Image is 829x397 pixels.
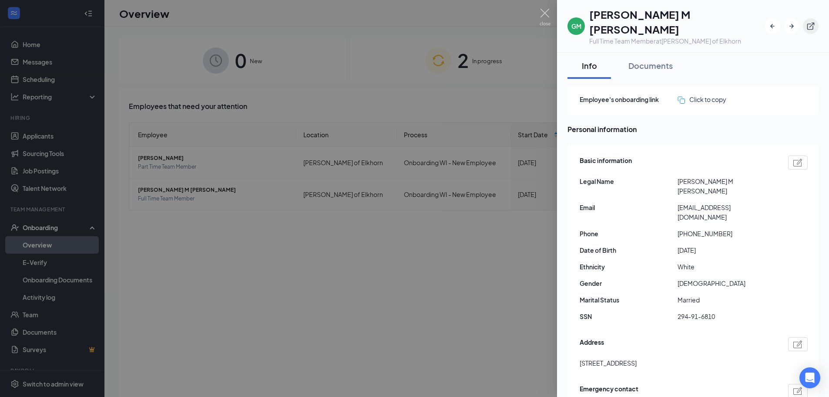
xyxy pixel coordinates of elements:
[580,262,678,271] span: Ethnicity
[580,95,678,104] span: Employee's onboarding link
[765,18,780,34] button: ArrowLeftNew
[576,60,602,71] div: Info
[768,22,777,31] svg: ArrowLeftNew
[628,60,673,71] div: Documents
[678,262,775,271] span: White
[589,37,765,45] div: Full Time Team Member at [PERSON_NAME] of Elkhorn
[580,203,678,212] span: Email
[580,312,678,321] span: SSN
[678,295,775,305] span: Married
[787,22,796,31] svg: ArrowRight
[678,245,775,255] span: [DATE]
[678,96,685,104] img: click-to-copy.71757273a98fde459dfc.svg
[589,7,765,37] h1: [PERSON_NAME] M [PERSON_NAME]
[580,156,632,170] span: Basic information
[580,337,604,351] span: Address
[580,295,678,305] span: Marital Status
[678,95,726,104] button: Click to copy
[784,18,799,34] button: ArrowRight
[678,176,775,196] span: [PERSON_NAME] M [PERSON_NAME]
[580,245,678,255] span: Date of Birth
[580,278,678,288] span: Gender
[571,22,581,31] div: GM
[580,358,637,368] span: [STREET_ADDRESS]
[678,229,775,238] span: [PHONE_NUMBER]
[678,203,775,222] span: [EMAIL_ADDRESS][DOMAIN_NAME]
[803,18,819,34] button: ExternalLink
[580,229,678,238] span: Phone
[678,312,775,321] span: 294-91-6810
[678,278,775,288] span: [DEMOGRAPHIC_DATA]
[580,176,678,186] span: Legal Name
[799,367,820,388] div: Open Intercom Messenger
[567,124,819,135] span: Personal information
[806,22,815,31] svg: ExternalLink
